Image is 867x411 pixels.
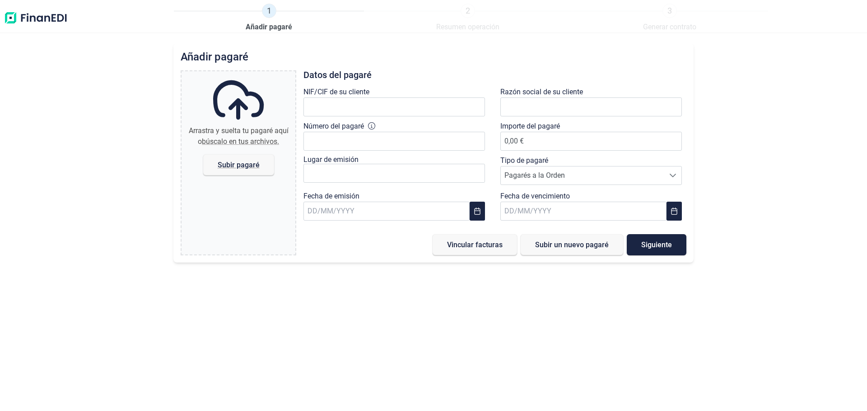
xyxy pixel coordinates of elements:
span: 1 [262,4,276,18]
span: Subir un nuevo pagaré [535,241,609,248]
label: Razón social de su cliente [500,87,583,97]
label: Fecha de emisión [303,191,359,202]
span: Siguiente [641,241,672,248]
span: Pagarés a la Orden [501,166,664,185]
span: búscalo en tus archivos. [202,137,279,146]
button: Vincular facturas [433,234,517,255]
span: Subir pagaré [218,162,260,168]
button: Subir un nuevo pagaré [521,234,623,255]
input: DD/MM/YYYY [500,202,667,221]
input: DD/MM/YYYY [303,202,470,221]
span: Vincular facturas [447,241,503,248]
label: Lugar de emisión [303,155,359,164]
img: Logo de aplicación [4,4,68,32]
label: Importe del pagaré [500,121,560,132]
h2: Añadir pagaré [181,51,686,63]
button: Choose Date [667,202,682,221]
label: Número del pagaré [303,121,364,132]
a: 1Añadir pagaré [246,4,292,32]
div: Arrastra y suelta tu pagaré aquí o [185,125,292,147]
h3: Datos del pagaré [303,70,686,79]
span: Añadir pagaré [246,22,292,32]
button: Choose Date [470,202,485,221]
button: Siguiente [627,234,686,255]
label: Tipo de pagaré [500,155,548,166]
label: NIF/CIF de su cliente [303,87,369,97]
label: Fecha de vencimiento [500,191,570,202]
